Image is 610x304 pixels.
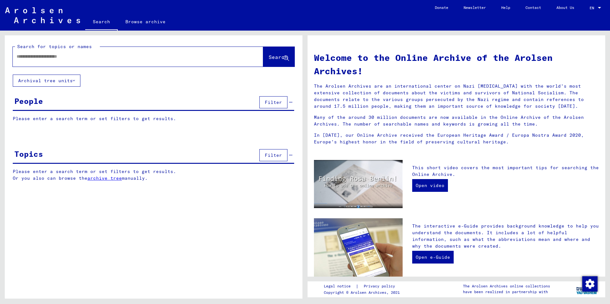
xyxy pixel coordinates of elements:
[590,5,594,10] mat-select-trigger: EN
[582,276,597,291] div: Zustimmung ändern
[259,149,287,161] button: Filter
[13,115,294,122] p: Please enter a search term or set filters to get results.
[314,51,599,78] h1: Welcome to the Online Archive of the Arolsen Archives!
[269,54,288,60] span: Search
[463,289,550,295] p: have been realized in partnership with
[13,75,80,87] button: Archival tree units
[324,283,403,290] div: |
[265,99,282,105] span: Filter
[17,44,92,49] mat-label: Search for topics or names
[412,251,454,264] a: Open e-Guide
[324,283,356,290] a: Legal notice
[85,14,118,31] a: Search
[412,223,599,250] p: The interactive e-Guide provides background knowledge to help you understand the documents. It in...
[265,152,282,158] span: Filter
[263,47,294,67] button: Search
[118,14,173,29] a: Browse archive
[314,160,403,208] img: video.jpg
[13,168,294,182] p: Please enter a search term or set filters to get results. Or you also can browse the manually.
[14,95,43,107] div: People
[575,281,599,297] img: yv_logo.png
[359,283,403,290] a: Privacy policy
[259,96,287,108] button: Filter
[582,276,598,292] img: Zustimmung ändern
[314,83,599,110] p: The Arolsen Archives are an international center on Nazi [MEDICAL_DATA] with the world’s most ext...
[324,290,403,295] p: Copyright © Arolsen Archives, 2021
[412,179,448,192] a: Open video
[314,218,403,277] img: eguide.jpg
[14,148,43,160] div: Topics
[314,132,599,145] p: In [DATE], our Online Archive received the European Heritage Award / Europa Nostra Award 2020, Eu...
[314,114,599,127] p: Many of the around 30 million documents are now available in the Online Archive of the Arolsen Ar...
[463,283,550,289] p: The Arolsen Archives online collections
[412,164,599,178] p: This short video covers the most important tips for searching the Online Archive.
[5,7,80,23] img: Arolsen_neg.svg
[87,175,122,181] a: archive tree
